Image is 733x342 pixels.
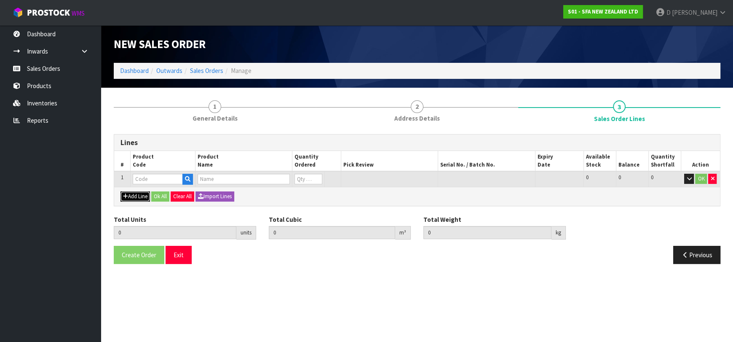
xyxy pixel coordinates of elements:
[130,151,195,171] th: Product Code
[672,8,717,16] span: [PERSON_NAME]
[269,226,396,239] input: Total Cubic
[594,114,645,123] span: Sales Order Lines
[651,174,653,181] span: 0
[673,246,720,264] button: Previous
[341,151,438,171] th: Pick Review
[72,9,85,17] small: WMS
[27,7,70,18] span: ProStock
[209,100,221,113] span: 1
[114,226,236,239] input: Total Units
[166,246,192,264] button: Exit
[618,174,621,181] span: 0
[438,151,535,171] th: Serial No. / Batch No.
[551,226,566,240] div: kg
[292,151,341,171] th: Quantity Ordered
[568,8,638,15] strong: S01 - SFA NEW ZEALAND LTD
[395,226,411,240] div: m³
[586,174,589,181] span: 0
[411,100,423,113] span: 2
[114,215,146,224] label: Total Units
[190,67,223,75] a: Sales Orders
[666,8,671,16] span: D
[269,215,302,224] label: Total Cubic
[195,151,292,171] th: Product Name
[120,191,150,202] button: Add Line
[120,139,714,147] h3: Lines
[423,215,461,224] label: Total Weight
[114,151,130,171] th: #
[649,151,681,171] th: Quantity Shortfall
[121,174,123,181] span: 1
[114,37,206,51] span: New Sales Order
[535,151,583,171] th: Expiry Date
[122,251,156,259] span: Create Order
[193,114,238,123] span: General Details
[294,174,322,184] input: Qty Ordered
[695,174,707,184] button: OK
[120,67,149,75] a: Dashboard
[114,128,720,271] span: Sales Order Lines
[198,174,290,184] input: Name
[195,191,234,202] button: Import Lines
[171,191,194,202] button: Clear All
[681,151,720,171] th: Action
[231,67,251,75] span: Manage
[156,67,182,75] a: Outwards
[236,226,256,240] div: units
[616,151,649,171] th: Balance
[133,174,183,184] input: Code
[114,246,164,264] button: Create Order
[151,191,169,202] button: Ok All
[394,114,440,123] span: Address Details
[584,151,616,171] th: Available Stock
[13,7,23,18] img: cube-alt.png
[613,100,626,113] span: 3
[423,226,551,239] input: Total Weight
